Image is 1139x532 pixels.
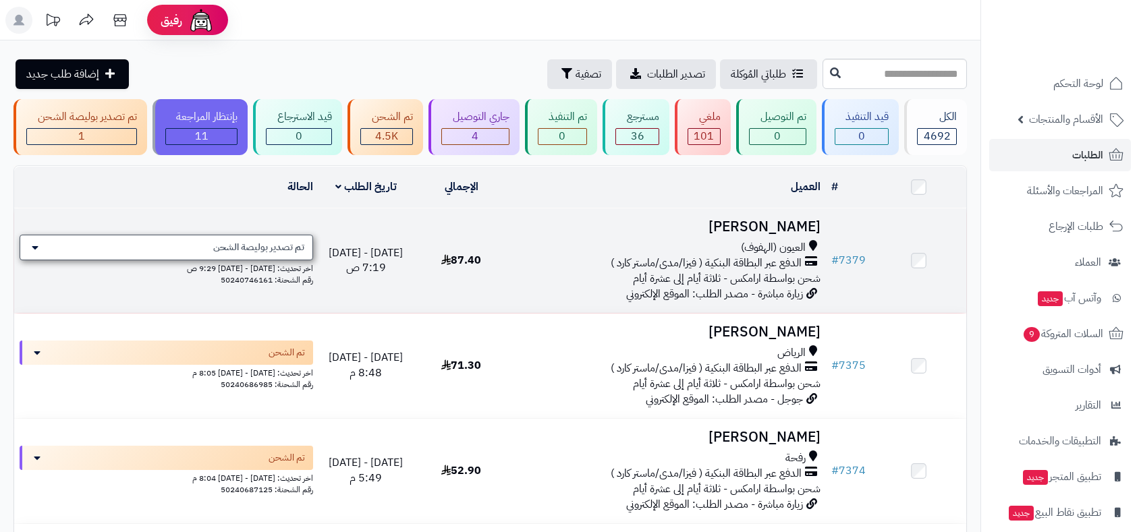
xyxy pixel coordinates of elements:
[831,252,839,268] span: #
[269,346,305,359] span: تم الشحن
[1027,181,1103,200] span: المراجعات والأسئلة
[445,179,478,195] a: الإجمالي
[329,245,403,276] span: [DATE] - [DATE] 7:19 ص
[195,128,209,144] span: 11
[335,179,397,195] a: تاريخ الطلب
[472,128,478,144] span: 4
[441,109,509,125] div: جاري التوصيل
[329,349,403,381] span: [DATE] - [DATE] 8:48 م
[20,365,313,379] div: اخر تحديث: [DATE] - [DATE] 8:05 م
[361,129,412,144] div: 4538
[694,128,714,144] span: 101
[1049,217,1103,236] span: طلبات الإرجاع
[213,241,304,254] span: تم تصدير بوليصة الشحن
[616,129,659,144] div: 36
[441,252,481,268] span: 87.40
[538,109,588,125] div: تم التنفيذ
[688,109,721,125] div: ملغي
[989,496,1131,529] a: تطبيق نقاط البيعجديد
[221,274,313,286] span: رقم الشحنة: 50240746161
[774,128,781,144] span: 0
[360,109,413,125] div: تم الشحن
[1053,74,1103,93] span: لوحة التحكم
[27,129,136,144] div: 1
[633,270,821,287] span: شحن بواسطة ارامكس - ثلاثة أيام إلى عشرة أيام
[1076,396,1101,415] span: التقارير
[514,324,821,340] h3: [PERSON_NAME]
[835,129,889,144] div: 0
[647,66,705,82] span: تصدير الطلبات
[16,59,129,89] a: إضافة طلب جديد
[989,282,1131,314] a: وآتس آبجديد
[514,219,821,235] h3: [PERSON_NAME]
[731,66,786,82] span: طلباتي المُوكلة
[1047,34,1126,63] img: logo-2.png
[1023,470,1048,485] span: جديد
[266,109,332,125] div: قيد الاسترجاع
[250,99,345,155] a: قيد الاسترجاع 0
[221,378,313,390] span: رقم الشحنة: 50240686985
[672,99,733,155] a: ملغي 101
[287,179,313,195] a: الحالة
[345,99,426,155] a: تم الشحن 4.5K
[1075,253,1101,272] span: العملاء
[329,454,403,486] span: [DATE] - [DATE] 5:49 م
[1022,324,1103,343] span: السلات المتروكة
[989,246,1131,278] a: العملاء
[522,99,601,155] a: تم التنفيذ 0
[1072,146,1103,165] span: الطلبات
[989,389,1131,421] a: التقارير
[741,240,806,256] span: العيون (الهفوف)
[1019,432,1101,450] span: التطبيقات والخدمات
[749,109,806,125] div: تم التوصيل
[1029,110,1103,129] span: الأقسام والمنتجات
[20,470,313,484] div: اخر تحديث: [DATE] - [DATE] 8:04 م
[917,109,957,125] div: الكل
[777,345,806,361] span: الرياض
[720,59,817,89] a: طلباتي المُوكلة
[733,99,819,155] a: تم التوصيل 0
[161,12,182,28] span: رفيق
[611,466,802,481] span: الدفع عبر البطاقة البنكية ( فيزا/مدى/ماستر كارد )
[1036,289,1101,307] span: وآتس آب
[989,425,1131,457] a: التطبيقات والخدمات
[791,179,821,195] a: العميل
[165,109,238,125] div: بإنتظار المراجعة
[36,7,70,37] a: تحديثات المنصة
[989,175,1131,207] a: المراجعات والأسئلة
[831,357,839,374] span: #
[514,430,821,445] h3: [PERSON_NAME]
[831,252,866,268] a: #7379
[1024,327,1040,342] span: 9
[611,256,802,271] span: الدفع عبر البطاقة البنكية ( فيزا/مدى/ماستر كارد )
[989,139,1131,171] a: الطلبات
[1007,503,1101,522] span: تطبيق نقاط البيع
[150,99,251,155] a: بإنتظار المراجعة 11
[626,496,803,512] span: زيارة مباشرة - مصدر الطلب: الموقع الإلكتروني
[20,260,313,274] div: اخر تحديث: [DATE] - [DATE] 9:29 ص
[26,66,99,82] span: إضافة طلب جديد
[688,129,720,144] div: 101
[78,128,85,144] span: 1
[924,128,951,144] span: 4692
[26,109,137,125] div: تم تصدير بوليصة الشحن
[1043,360,1101,379] span: أدوات التسويق
[538,129,587,144] div: 0
[1009,506,1034,521] span: جديد
[188,7,215,34] img: ai-face.png
[611,361,802,376] span: الدفع عبر البطاقة البنكية ( فيزا/مدى/ماستر كارد )
[1022,467,1101,486] span: تطبيق المتجر
[267,129,331,144] div: 0
[989,461,1131,493] a: تطبيق المتجرجديد
[646,391,803,407] span: جوجل - مصدر الطلب: الموقع الإلكتروني
[441,357,481,374] span: 71.30
[989,353,1131,386] a: أدوات التسويق
[600,99,672,155] a: مسترجع 36
[166,129,238,144] div: 11
[835,109,889,125] div: قيد التنفيذ
[831,179,838,195] a: #
[11,99,150,155] a: تم تصدير بوليصة الشحن 1
[547,59,612,89] button: تصفية
[441,463,481,479] span: 52.90
[269,451,305,465] span: تم الشحن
